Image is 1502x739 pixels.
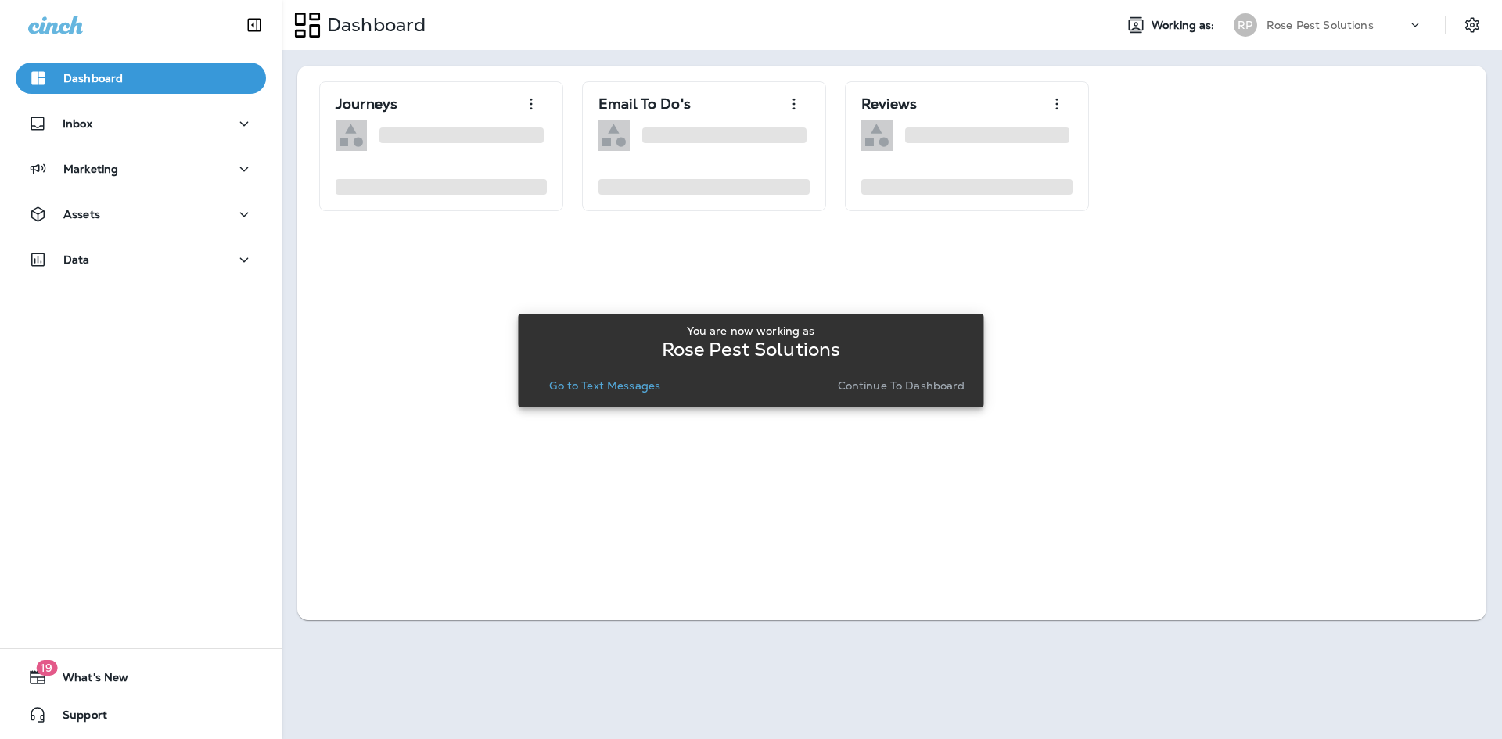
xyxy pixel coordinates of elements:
[36,660,57,676] span: 19
[16,108,266,139] button: Inbox
[832,375,972,396] button: Continue to Dashboard
[47,709,107,727] span: Support
[662,343,841,356] p: Rose Pest Solutions
[838,379,965,392] p: Continue to Dashboard
[336,96,397,112] p: Journeys
[1458,11,1486,39] button: Settings
[63,163,118,175] p: Marketing
[16,662,266,693] button: 19What's New
[1234,13,1257,37] div: RP
[16,153,266,185] button: Marketing
[1267,19,1374,31] p: Rose Pest Solutions
[47,671,128,690] span: What's New
[16,199,266,230] button: Assets
[687,325,814,337] p: You are now working as
[16,63,266,94] button: Dashboard
[232,9,276,41] button: Collapse Sidebar
[63,208,100,221] p: Assets
[63,253,90,266] p: Data
[16,699,266,730] button: Support
[16,244,266,275] button: Data
[63,117,92,130] p: Inbox
[321,13,426,37] p: Dashboard
[549,379,660,392] p: Go to Text Messages
[543,375,667,396] button: Go to Text Messages
[1152,19,1218,32] span: Working as:
[63,72,123,84] p: Dashboard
